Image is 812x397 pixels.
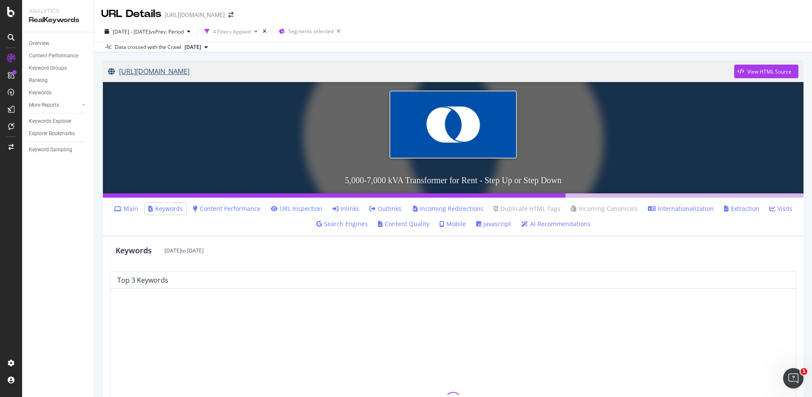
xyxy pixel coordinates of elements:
a: Outlinks [369,204,401,213]
span: 2025 Aug. 23rd [185,43,201,51]
a: Overview [29,39,88,48]
div: Keywords [29,88,51,97]
a: Visits [769,204,792,213]
a: Javascript [476,220,511,228]
button: 4 Filters Applied [201,25,261,38]
span: vs Prev. Period [150,28,184,35]
span: Segments selected [288,28,333,35]
div: [DATE] to [DATE] [165,247,204,254]
a: Content Quality [378,220,429,228]
button: [DATE] [181,42,211,52]
a: Extraction [724,204,759,213]
a: Keywords [148,204,183,213]
div: View HTML Source [747,68,792,75]
a: Main [114,204,138,213]
a: Incoming Canonicals [571,204,638,213]
span: [DATE] - [DATE] [113,28,150,35]
div: Ranking [29,76,48,85]
a: Mobile [440,220,466,228]
a: Ranking [29,76,88,85]
div: Content Performance [29,51,78,60]
a: Search Engines [316,220,368,228]
a: [URL][DOMAIN_NAME] [108,61,734,82]
div: More Reports [29,101,59,110]
div: Data crossed with the Crawl [115,43,181,51]
a: More Reports [29,101,79,110]
button: Segments selected [275,25,344,38]
div: Keywords Explorer [29,117,71,126]
div: 4 Filters Applied [213,28,251,35]
a: Content Performance [193,204,261,213]
button: [DATE] - [DATE]vsPrev. Period [101,25,194,38]
a: Explorer Bookmarks [29,129,88,138]
a: Keywords [29,88,88,97]
img: 5,000-7,000 kVA Transformer for Rent - Step Up or Step Down [389,91,517,158]
a: Keywords Explorer [29,117,88,126]
div: Keywords [116,245,152,256]
div: arrow-right-arrow-left [228,12,233,18]
a: AI Recommendations [521,220,591,228]
div: [URL][DOMAIN_NAME] [165,11,225,19]
div: RealKeywords [29,15,87,25]
iframe: Intercom live chat [783,368,803,388]
div: top 3 keywords [117,276,168,284]
a: Inlinks [332,204,359,213]
div: Keyword Groups [29,64,67,73]
div: Keyword Sampling [29,145,72,154]
a: Keyword Groups [29,64,88,73]
a: URL Inspection [271,204,322,213]
span: 1 [801,368,807,375]
a: Duplicate HTML Tags [494,204,560,213]
a: Content Performance [29,51,88,60]
h3: 5,000-7,000 kVA Transformer for Rent - Step Up or Step Down [103,167,803,193]
a: Internationalization [648,204,714,213]
a: Incoming Redirections [412,204,483,213]
button: View HTML Source [734,65,798,78]
div: URL Details [101,7,162,21]
a: Keyword Sampling [29,145,88,154]
div: Analytics [29,7,87,15]
div: Explorer Bookmarks [29,129,75,138]
div: Overview [29,39,49,48]
div: times [261,27,268,36]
